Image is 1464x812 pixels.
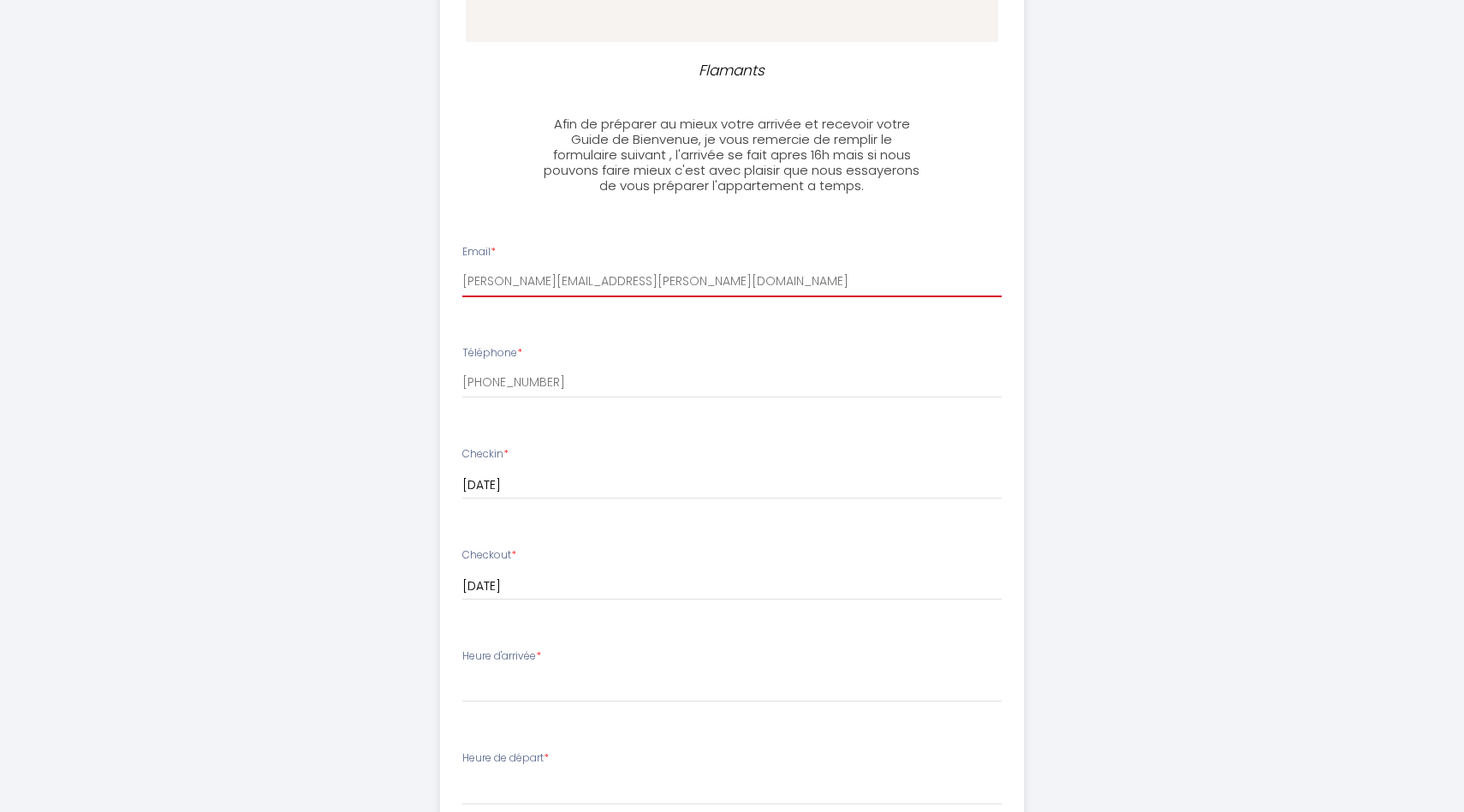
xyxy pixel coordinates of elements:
label: Checkin [462,446,509,463]
h3: Afin de préparer au mieux votre arrivée et recevoir votre Guide de Bienvenue, je vous remercie de... [541,116,922,194]
label: Email [462,244,496,260]
p: Flamants [549,59,915,82]
label: Heure d'arrivée [462,648,541,665]
label: Checkout [462,547,516,564]
label: Téléphone [462,345,522,361]
label: Heure de départ [462,750,549,767]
